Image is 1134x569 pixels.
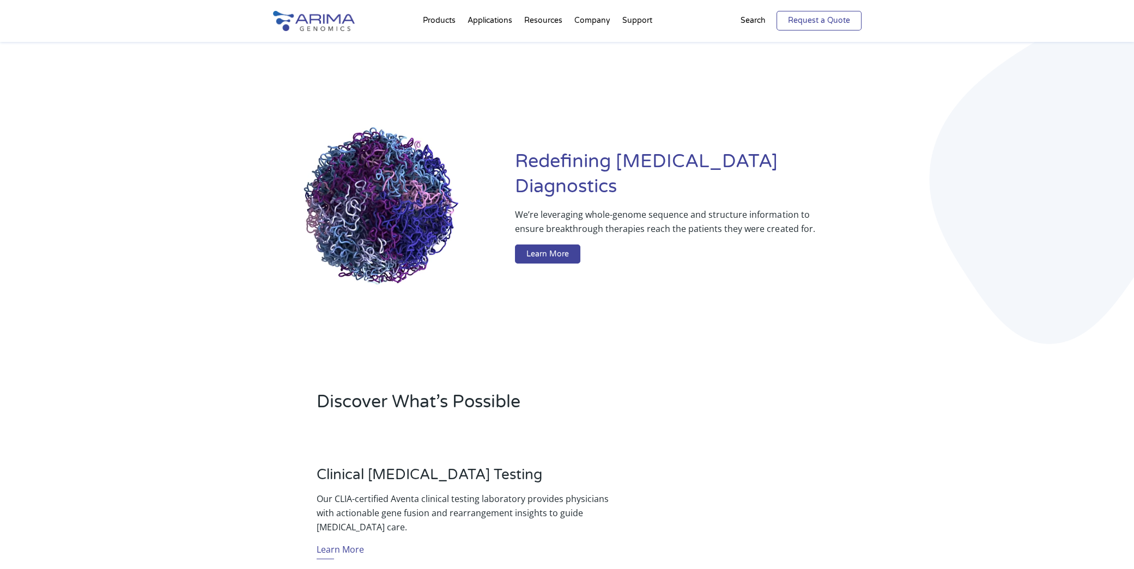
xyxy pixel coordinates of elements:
[317,390,706,423] h2: Discover What’s Possible
[777,11,862,30] a: Request a Quote
[1080,517,1134,569] iframe: Chat Widget
[741,14,766,28] p: Search
[515,207,817,244] p: We’re leveraging whole-genome sequence and structure information to ensure breakthrough therapies...
[273,11,355,31] img: Arima-Genomics-logo
[317,466,613,492] h3: Clinical [MEDICAL_DATA] Testing
[317,542,364,559] a: Learn More
[515,244,580,264] a: Learn More
[317,492,613,534] p: Our CLIA-certified Aventa clinical testing laboratory provides physicians with actionable gene fu...
[515,149,861,207] h1: Redefining [MEDICAL_DATA] Diagnostics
